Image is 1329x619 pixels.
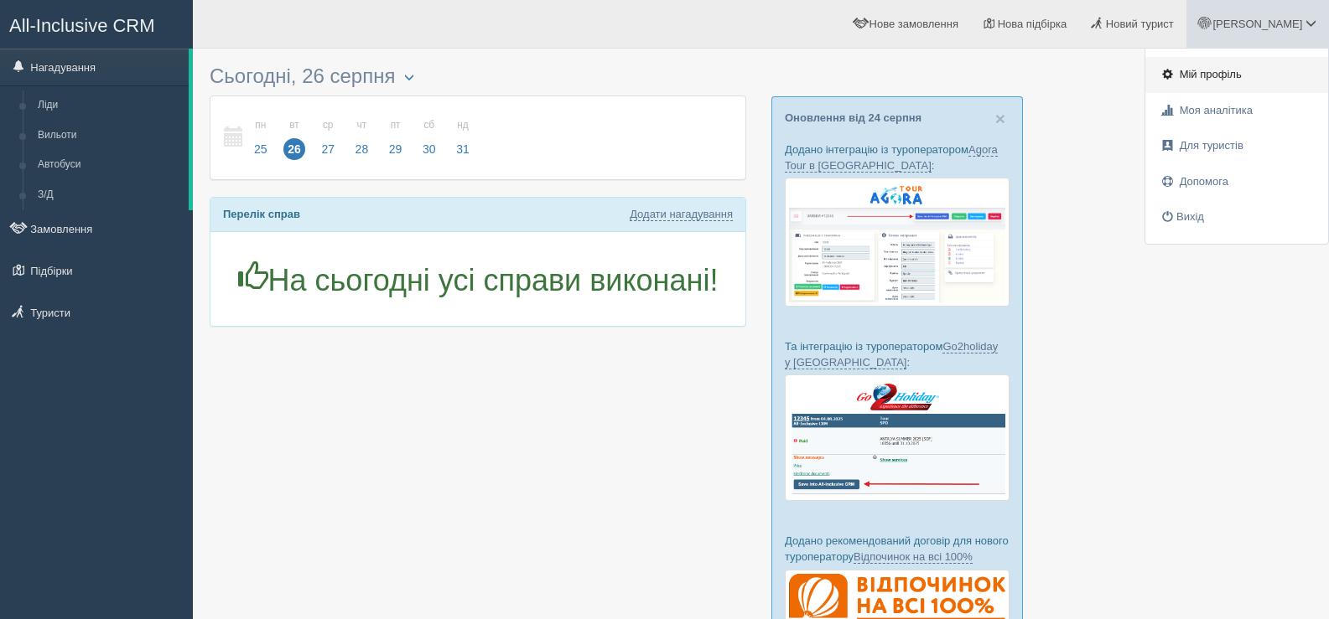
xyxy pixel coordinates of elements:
[250,118,272,132] small: пн
[1145,57,1328,93] a: Мій профіль
[998,18,1067,30] span: Нова підбірка
[1212,18,1302,30] span: [PERSON_NAME]
[312,109,344,167] a: ср 27
[1180,104,1253,116] span: Моя аналітика
[1180,175,1228,188] span: Допомога
[785,111,921,124] a: Оновлення від 24 серпня
[785,533,1010,565] p: Додано рекомендований договір для нового туроператору
[1180,139,1243,152] span: Для туристів
[785,142,1010,173] p: Додано інтеграцію із туроператором :
[223,208,300,220] b: Перелік справ
[278,109,310,167] a: вт 26
[1145,199,1328,235] a: Вихід
[452,118,474,132] small: нд
[30,121,189,151] a: Вильоти
[870,18,958,30] span: Нове замовлення
[418,118,440,132] small: сб
[1106,18,1174,30] span: Новий турист
[346,109,378,167] a: чт 28
[413,109,445,167] a: сб 30
[785,178,1010,306] img: agora-tour-%D0%B7%D0%B0%D1%8F%D0%B2%D0%BA%D0%B8-%D1%81%D1%80%D0%BC-%D0%B4%D0%BB%D1%8F-%D1%82%D1%8...
[351,138,373,160] span: 28
[283,138,305,160] span: 26
[785,143,998,173] a: Agora Tour в [GEOGRAPHIC_DATA]
[1180,68,1242,80] span: Мій профіль
[317,138,339,160] span: 27
[447,109,475,167] a: нд 31
[785,338,1010,370] p: Та інтеграцію із туроператором :
[283,118,305,132] small: вт
[30,150,189,180] a: Автобуси
[223,261,733,297] h1: На сьогодні усі справи виконані!
[1145,164,1328,200] a: Допомога
[854,550,973,564] a: Відпочинок на всі 100%
[630,208,733,221] a: Додати нагадування
[245,109,277,167] a: пн 25
[9,15,155,36] span: All-Inclusive CRM
[351,118,373,132] small: чт
[317,118,339,132] small: ср
[785,374,1010,501] img: go2holiday-bookings-crm-for-travel-agency.png
[385,118,407,132] small: пт
[210,65,746,87] h3: Сьогодні, 26 серпня
[380,109,412,167] a: пт 29
[1145,128,1328,164] a: Для туристів
[385,138,407,160] span: 29
[250,138,272,160] span: 25
[995,109,1005,128] span: ×
[1145,93,1328,129] a: Моя аналітика
[1,1,192,47] a: All-Inclusive CRM
[452,138,474,160] span: 31
[418,138,440,160] span: 30
[30,180,189,210] a: З/Д
[995,110,1005,127] button: Close
[785,340,998,369] a: Go2holiday у [GEOGRAPHIC_DATA]
[30,90,189,121] a: Ліди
